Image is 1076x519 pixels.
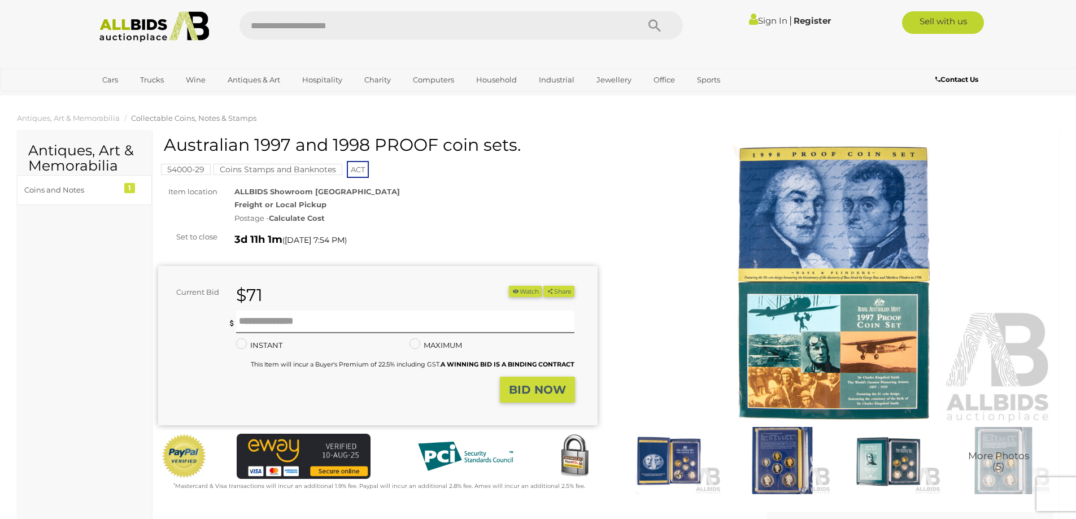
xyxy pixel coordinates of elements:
small: Mastercard & Visa transactions will incur an additional 1.9% fee. Paypal will incur an additional... [173,482,585,490]
a: Contact Us [935,73,981,86]
a: Collectable Coins, Notes & Stamps [131,114,256,123]
a: Register [794,15,831,26]
img: PCI DSS compliant [409,434,522,479]
span: [DATE] 7:54 PM [285,235,345,245]
img: Allbids.com.au [93,11,216,42]
a: Coins Stamps and Banknotes [214,165,342,174]
h1: Australian 1997 and 1998 PROOF coin sets. [164,136,595,154]
button: BID NOW [500,377,575,403]
strong: ALLBIDS Showroom [GEOGRAPHIC_DATA] [234,187,400,196]
h2: Antiques, Art & Memorabilia [28,143,141,174]
div: Coins and Notes [24,184,117,197]
a: Antiques, Art & Memorabilia [17,114,120,123]
label: INSTANT [236,339,282,352]
button: Search [626,11,683,40]
img: Australian 1997 and 1998 PROOF coin sets. [615,141,1054,424]
div: 1 [124,183,135,193]
div: Item location [150,185,226,198]
mark: Coins Stamps and Banknotes [214,164,342,175]
div: Set to close [150,230,226,243]
small: This Item will incur a Buyer's Premium of 22.5% including GST. [251,360,574,368]
a: Sign In [749,15,787,26]
a: [GEOGRAPHIC_DATA] [95,89,190,108]
b: A WINNING BID IS A BINDING CONTRACT [441,360,574,368]
a: Wine [178,71,213,89]
a: Household [469,71,524,89]
a: Sell with us [902,11,984,34]
a: Industrial [532,71,582,89]
strong: $71 [236,285,263,306]
img: Australian 1997 and 1998 PROOF coin sets. [617,427,721,494]
a: Charity [357,71,398,89]
div: Postage - [234,212,598,225]
button: Watch [509,286,542,298]
span: | [789,14,792,27]
a: Jewellery [589,71,639,89]
a: Office [646,71,682,89]
img: eWAY Payment Gateway [237,434,371,478]
span: ACT [347,161,369,178]
span: ( ) [282,235,347,245]
b: Contact Us [935,75,978,84]
div: Current Bid [158,286,228,299]
img: Secured by Rapid SSL [552,434,597,479]
li: Watch this item [509,286,542,298]
a: Hospitality [295,71,350,89]
strong: BID NOW [509,383,566,396]
a: Coins and Notes 1 [17,175,152,205]
button: Share [543,286,574,298]
strong: Calculate Cost [269,213,325,223]
a: Cars [95,71,125,89]
a: Sports [690,71,728,89]
a: More Photos(5) [947,427,1051,494]
a: Computers [406,71,461,89]
img: Official PayPal Seal [161,434,207,479]
a: Antiques & Art [220,71,287,89]
strong: Freight or Local Pickup [234,200,326,209]
span: More Photos (5) [968,451,1029,472]
label: MAXIMUM [410,339,462,352]
mark: 54000-29 [161,164,211,175]
a: 54000-29 [161,165,211,174]
a: Trucks [133,71,171,89]
img: Australian 1997 and 1998 PROOF coin sets. [837,427,940,494]
strong: 3d 11h 1m [234,233,282,246]
img: Australian 1997 and 1998 PROOF coin sets. [727,427,831,494]
img: Australian 1997 and 1998 PROOF coin sets. [947,427,1051,494]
